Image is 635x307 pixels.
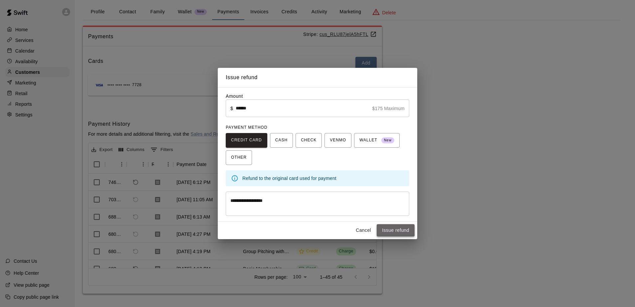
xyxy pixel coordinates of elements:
[377,224,415,236] button: Issue refund
[301,135,317,146] span: CHECK
[231,152,247,163] span: OTHER
[226,133,267,148] button: CREDIT CARD
[330,135,346,146] span: VENMO
[381,136,394,145] span: New
[359,135,394,146] span: WALLET
[242,172,404,184] div: Refund to the original card used for payment
[218,68,417,87] h2: Issue refund
[231,135,262,146] span: CREDIT CARD
[230,105,233,112] p: $
[275,135,288,146] span: CASH
[324,133,351,148] button: VENMO
[226,150,252,165] button: OTHER
[354,133,400,148] button: WALLET New
[226,93,243,99] label: Amount
[270,133,293,148] button: CASH
[226,125,267,130] span: PAYMENT METHOD
[372,105,405,112] p: $175 Maximum
[296,133,322,148] button: CHECK
[353,224,374,236] button: Cancel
